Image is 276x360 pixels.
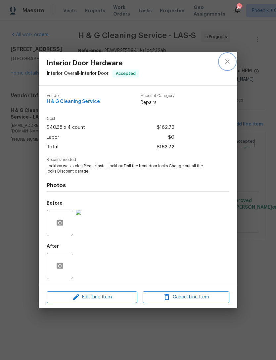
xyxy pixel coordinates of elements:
[47,117,174,121] span: Cost
[141,99,174,106] span: Repairs
[49,293,135,301] span: Edit Line Item
[47,60,139,67] span: Interior Door Hardware
[47,244,59,249] h5: After
[47,123,85,132] span: $40.68 x 4 count
[47,158,229,162] span: Repairs needed
[47,201,63,206] h5: Before
[47,99,100,104] span: H & G Cleaning Service
[141,94,174,98] span: Account Category
[219,54,235,70] button: close
[47,291,137,303] button: Edit Line Item
[237,4,241,11] div: 34
[145,293,227,301] span: Cancel Line Item
[157,142,174,152] span: $162.72
[143,291,229,303] button: Cancel Line Item
[157,123,174,132] span: $162.72
[168,133,174,142] span: $0
[113,70,138,77] span: Accepted
[47,182,229,189] h4: Photos
[47,142,59,152] span: Total
[47,94,100,98] span: Vendor
[47,71,109,76] span: Interior Overall - Interior Door
[47,133,59,142] span: Labor
[47,163,211,175] span: Lockbox was stolen Please install lockbox Drill the front door locks Change out all the locks Dis...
